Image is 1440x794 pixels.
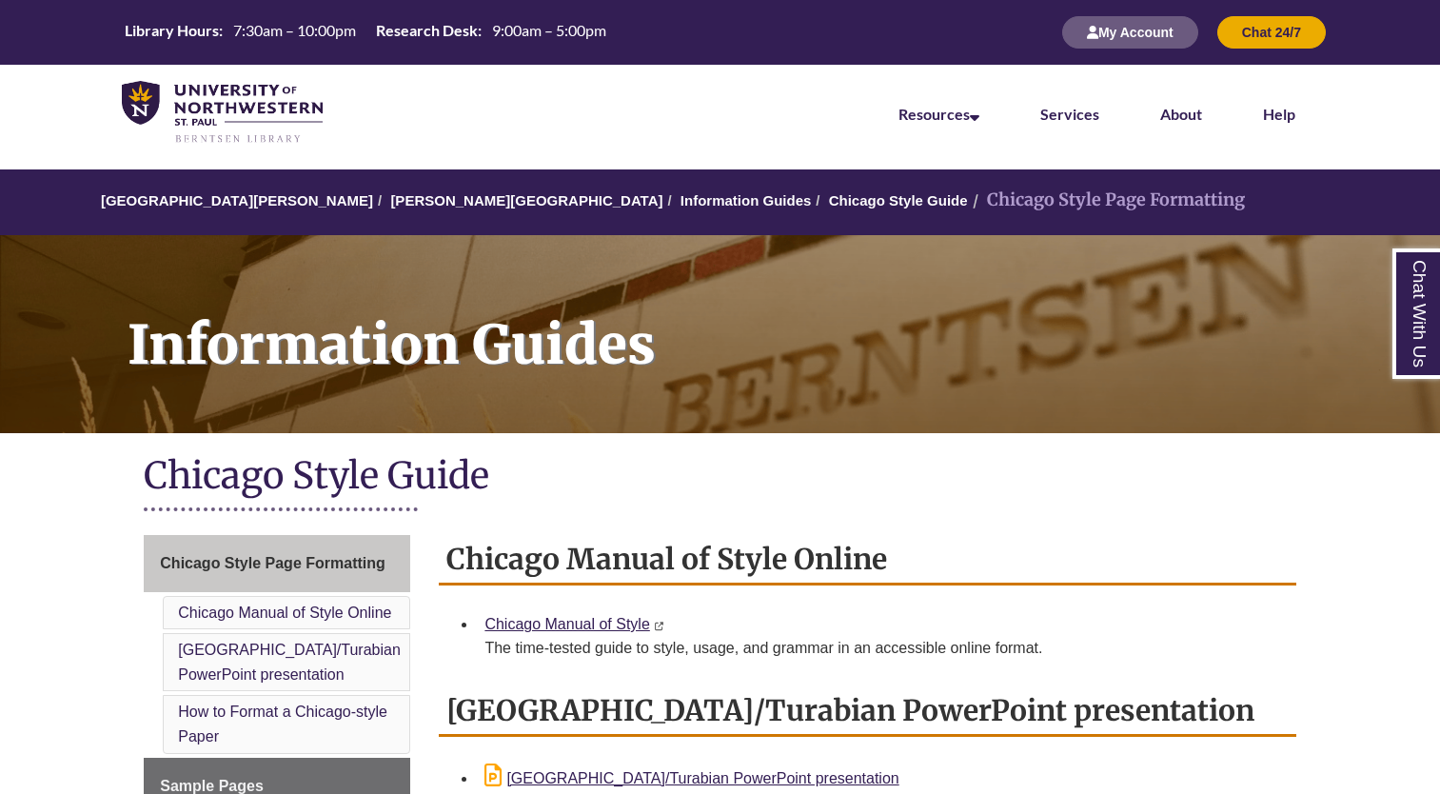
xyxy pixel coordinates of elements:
[390,192,662,208] a: [PERSON_NAME][GEOGRAPHIC_DATA]
[122,81,323,145] img: UNWSP Library Logo
[178,605,391,621] a: Chicago Manual of Style Online
[107,235,1440,408] h1: Information Guides
[439,686,1295,737] h2: [GEOGRAPHIC_DATA]/Turabian PowerPoint presentation
[492,21,606,39] span: 9:00am – 5:00pm
[233,21,356,39] span: 7:30am – 10:00pm
[1263,105,1295,123] a: Help
[160,778,264,794] span: Sample Pages
[144,535,410,592] a: Chicago Style Page Formatting
[1160,105,1202,123] a: About
[1217,24,1326,40] a: Chat 24/7
[654,622,664,630] i: This link opens in a new window
[178,642,401,683] a: [GEOGRAPHIC_DATA]/Turabian PowerPoint presentation
[439,535,1295,586] h2: Chicago Manual of Style Online
[1062,24,1198,40] a: My Account
[968,187,1245,214] li: Chicago Style Page Formatting
[117,20,226,41] th: Library Hours:
[484,616,649,632] a: Chicago Manual of Style
[101,192,373,208] a: [GEOGRAPHIC_DATA][PERSON_NAME]
[898,105,979,123] a: Resources
[117,20,614,44] table: Hours Today
[484,637,1280,660] div: The time-tested guide to style, usage, and grammar in an accessible online format.
[160,555,385,571] span: Chicago Style Page Formatting
[144,452,1295,503] h1: Chicago Style Guide
[1217,16,1326,49] button: Chat 24/7
[368,20,484,41] th: Research Desk:
[829,192,968,208] a: Chicago Style Guide
[484,770,898,786] a: [GEOGRAPHIC_DATA]/Turabian PowerPoint presentation
[681,192,812,208] a: Information Guides
[117,20,614,46] a: Hours Today
[1062,16,1198,49] button: My Account
[1040,105,1099,123] a: Services
[178,704,387,744] a: How to Format a Chicago-style Paper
